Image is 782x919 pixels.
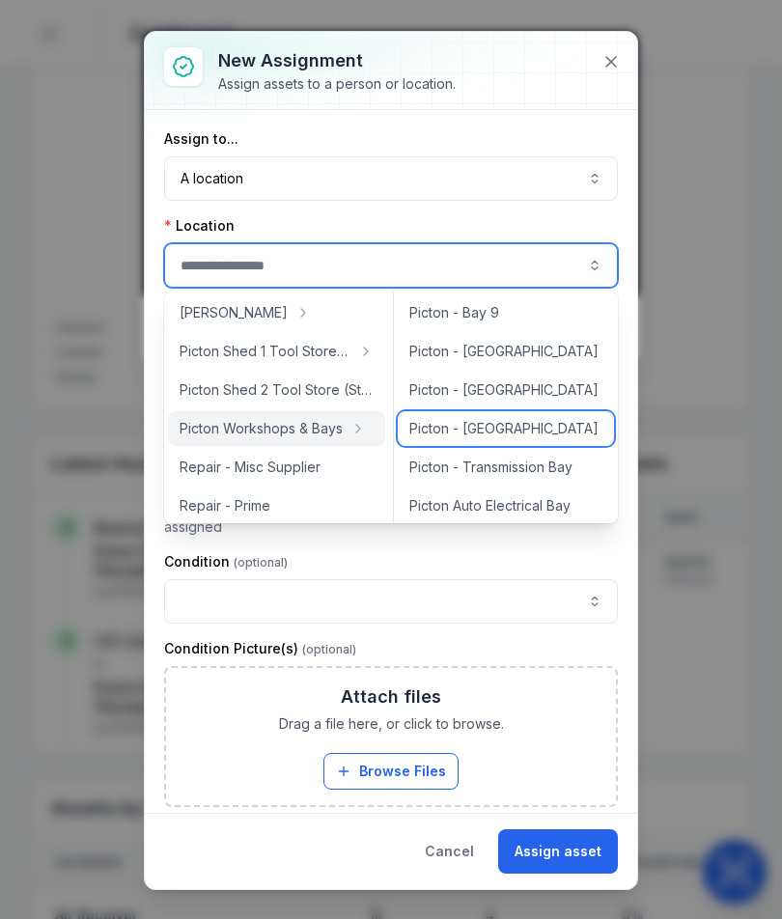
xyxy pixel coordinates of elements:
[164,552,288,571] label: Condition
[498,829,618,874] button: Assign asset
[180,380,374,400] span: Picton Shed 2 Tool Store (Storage)
[409,496,571,515] span: Picton Auto Electrical Bay
[409,342,599,361] span: Picton - [GEOGRAPHIC_DATA]
[180,496,270,515] span: Repair - Prime
[180,303,288,322] span: [PERSON_NAME]
[323,753,459,790] button: Browse Files
[279,714,504,734] span: Drag a file here, or click to browse.
[180,419,343,438] span: Picton Workshops & Bays
[409,303,499,322] span: Picton - Bay 9
[164,129,238,149] label: Assign to...
[218,74,456,94] div: Assign assets to a person or location.
[218,47,456,74] h3: New assignment
[180,458,321,477] span: Repair - Misc Supplier
[409,419,599,438] span: Picton - [GEOGRAPHIC_DATA]
[408,829,490,874] button: Cancel
[409,380,599,400] span: Picton - [GEOGRAPHIC_DATA]
[341,683,441,710] h3: Attach files
[409,458,573,477] span: Picton - Transmission Bay
[164,639,356,658] label: Condition Picture(s)
[164,156,618,201] button: A location
[164,216,235,236] label: Location
[180,342,350,361] span: Picton Shed 1 Tool Store (Storage)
